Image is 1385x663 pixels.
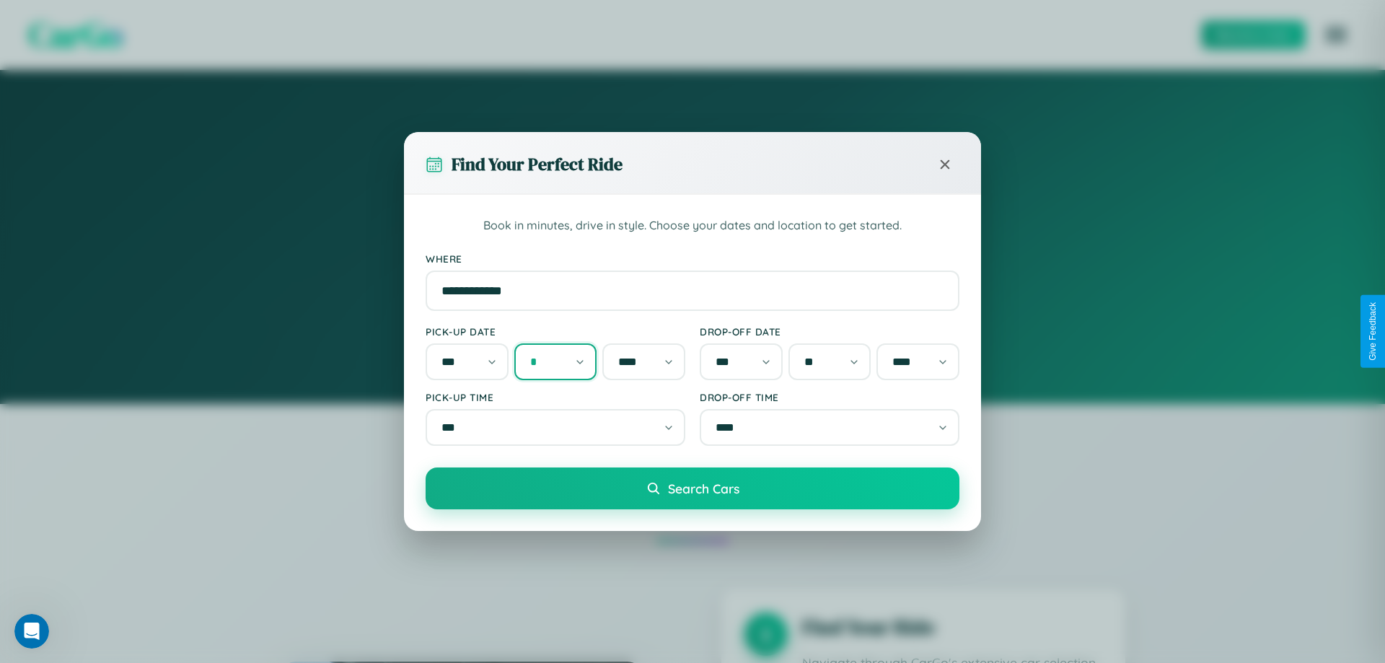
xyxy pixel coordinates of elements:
h3: Find Your Perfect Ride [452,152,623,176]
label: Drop-off Time [700,391,959,403]
p: Book in minutes, drive in style. Choose your dates and location to get started. [426,216,959,235]
label: Where [426,253,959,265]
label: Pick-up Date [426,325,685,338]
button: Search Cars [426,467,959,509]
label: Drop-off Date [700,325,959,338]
span: Search Cars [668,480,739,496]
label: Pick-up Time [426,391,685,403]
